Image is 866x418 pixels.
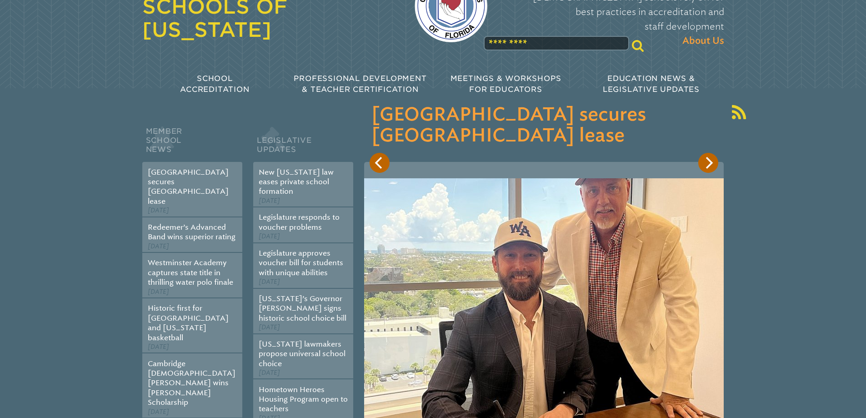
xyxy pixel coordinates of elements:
span: [DATE] [148,242,169,250]
a: Redeemer’s Advanced Band wins superior rating [148,223,235,241]
span: School Accreditation [180,74,249,94]
span: [DATE] [259,323,280,331]
span: [DATE] [259,369,280,377]
h3: [GEOGRAPHIC_DATA] secures [GEOGRAPHIC_DATA] lease [371,105,716,146]
span: Professional Development & Teacher Certification [294,74,426,94]
span: Meetings & Workshops for Educators [451,74,561,94]
span: [DATE] [148,408,169,416]
a: Westminster Academy captures state title in thrilling water polo finale [148,258,233,287]
a: [GEOGRAPHIC_DATA] secures [GEOGRAPHIC_DATA] lease [148,168,229,206]
span: About Us [682,34,724,48]
span: [DATE] [148,206,169,214]
a: Hometown Heroes Housing Program open to teachers [259,385,348,413]
span: [DATE] [259,197,280,205]
span: [DATE] [259,232,280,240]
span: [DATE] [148,343,169,351]
a: Cambridge [DEMOGRAPHIC_DATA][PERSON_NAME] wins [PERSON_NAME] Scholarship [148,359,235,407]
a: [US_STATE] lawmakers propose universal school choice [259,340,345,368]
h2: Legislative Updates [253,125,353,162]
span: [DATE] [259,278,280,286]
span: [DATE] [148,288,169,296]
button: Previous [370,153,390,173]
a: [US_STATE]’s Governor [PERSON_NAME] signs historic school choice bill [259,294,346,322]
h2: Member School News [142,125,242,162]
button: Next [698,153,718,173]
a: Legislature approves voucher bill for students with unique abilities [259,249,343,277]
a: New [US_STATE] law eases private school formation [259,168,334,196]
span: Education News & Legislative Updates [603,74,700,94]
a: Historic first for [GEOGRAPHIC_DATA] and [US_STATE] basketball [148,304,229,342]
a: Legislature responds to voucher problems [259,213,340,231]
